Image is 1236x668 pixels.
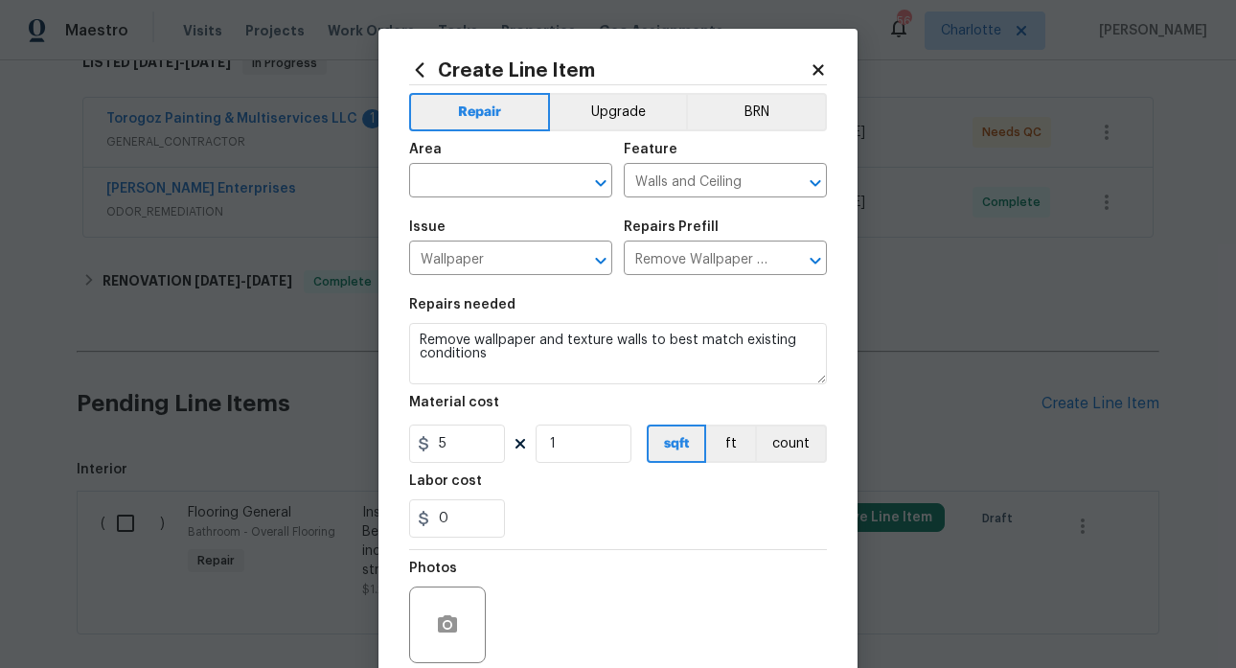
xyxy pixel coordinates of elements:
button: Open [802,170,829,196]
h5: Material cost [409,396,499,409]
textarea: Remove wallpaper and texture walls to best match existing conditions [409,323,827,384]
button: Open [587,170,614,196]
h5: Labor cost [409,474,482,488]
h2: Create Line Item [409,59,810,81]
h5: Repairs Prefill [624,220,719,234]
button: Open [802,247,829,274]
button: Repair [409,93,550,131]
button: sqft [647,425,706,463]
button: ft [706,425,755,463]
h5: Feature [624,143,677,156]
h5: Repairs needed [409,298,515,311]
h5: Issue [409,220,446,234]
button: count [755,425,827,463]
button: BRN [686,93,827,131]
button: Upgrade [550,93,687,131]
h5: Photos [409,562,457,575]
h5: Area [409,143,442,156]
button: Open [587,247,614,274]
